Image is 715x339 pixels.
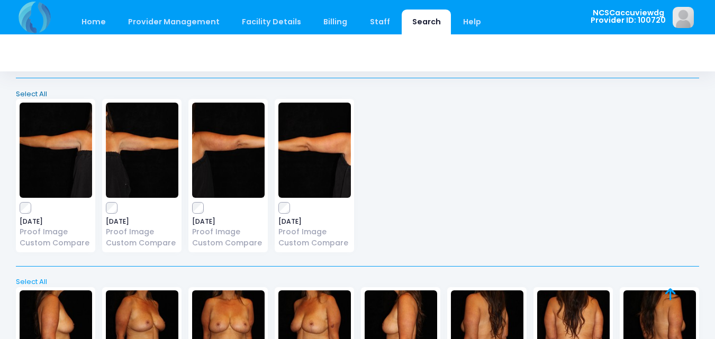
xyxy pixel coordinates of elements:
a: Staff [359,10,400,34]
a: Proof Image [278,226,351,237]
span: NCSCaccuviewdg Provider ID: 100720 [591,9,666,24]
a: Custom Compare [20,237,92,249]
img: image [20,103,92,198]
img: image [106,103,178,198]
a: Proof Image [106,226,178,237]
img: image [278,103,351,198]
a: Home [71,10,116,34]
img: image [192,103,265,198]
a: Select All [13,89,703,99]
a: Search [402,10,451,34]
a: Provider Management [117,10,230,34]
a: Help [453,10,492,34]
a: Facility Details [232,10,312,34]
a: Custom Compare [278,237,351,249]
span: [DATE] [192,218,265,225]
a: Custom Compare [192,237,265,249]
span: [DATE] [20,218,92,225]
a: Proof Image [20,226,92,237]
a: Proof Image [192,226,265,237]
span: [DATE] [106,218,178,225]
a: Custom Compare [106,237,178,249]
a: Billing [313,10,358,34]
a: Select All [13,277,703,287]
span: [DATE] [278,218,351,225]
img: image [673,7,694,28]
